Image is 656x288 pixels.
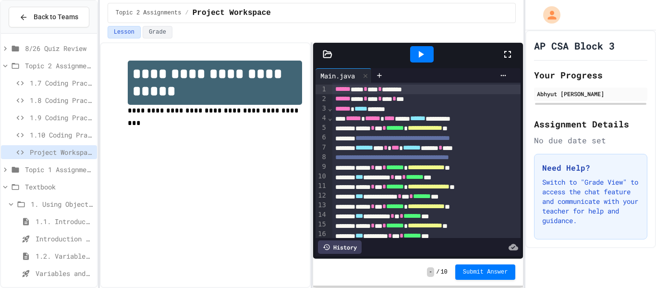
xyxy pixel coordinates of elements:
[36,216,93,226] span: 1.1. Introduction to Algorithms, Programming, and Compilers
[316,133,328,142] div: 6
[108,26,141,38] button: Lesson
[318,240,362,254] div: History
[542,162,639,174] h3: Need Help?
[463,268,508,276] span: Submit Answer
[185,9,189,17] span: /
[316,210,328,220] div: 14
[427,267,434,277] span: -
[316,191,328,200] div: 12
[316,143,328,152] div: 7
[316,123,328,133] div: 5
[436,268,439,276] span: /
[36,251,93,261] span: 1.2. Variables and Data Types
[316,104,328,113] div: 3
[31,199,93,209] span: 1. Using Objects and Methods
[316,162,328,172] div: 9
[316,85,328,94] div: 1
[25,164,93,175] span: Topic 1 Assignments
[116,9,182,17] span: Topic 2 Assignments
[316,181,328,191] div: 11
[316,172,328,181] div: 10
[30,130,93,140] span: 1.10 Coding Practice
[316,152,328,162] div: 8
[9,7,89,27] button: Back to Teams
[316,113,328,123] div: 4
[440,268,447,276] span: 10
[328,104,332,112] span: Fold line
[30,78,93,88] span: 1.7 Coding Practice
[328,114,332,122] span: Fold line
[542,177,639,225] p: Switch to "Grade View" to access the chat feature and communicate with your teacher for help and ...
[25,61,93,71] span: Topic 2 Assignments
[316,229,328,239] div: 16
[316,200,328,210] div: 13
[534,68,647,82] h2: Your Progress
[36,234,93,244] span: Introduction to Algorithms, Programming, and Compilers
[534,39,615,52] h1: AP CSA Block 3
[316,71,360,81] div: Main.java
[534,117,647,131] h2: Assignment Details
[193,7,271,19] span: Project Workspace
[537,89,644,98] div: Abhyut [PERSON_NAME]
[30,113,93,123] span: 1.9 Coding Practice
[316,68,372,83] div: Main.java
[316,220,328,229] div: 15
[316,94,328,104] div: 2
[25,43,93,53] span: 8/26 Quiz Review
[36,268,93,278] span: Variables and Data Types - Quiz
[533,4,563,26] div: My Account
[25,182,93,192] span: Textbook
[30,95,93,105] span: 1.8 Coding Practice
[455,264,516,280] button: Submit Answer
[143,26,172,38] button: Grade
[534,135,647,146] div: No due date set
[34,12,78,22] span: Back to Teams
[30,147,93,157] span: Project Workspace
